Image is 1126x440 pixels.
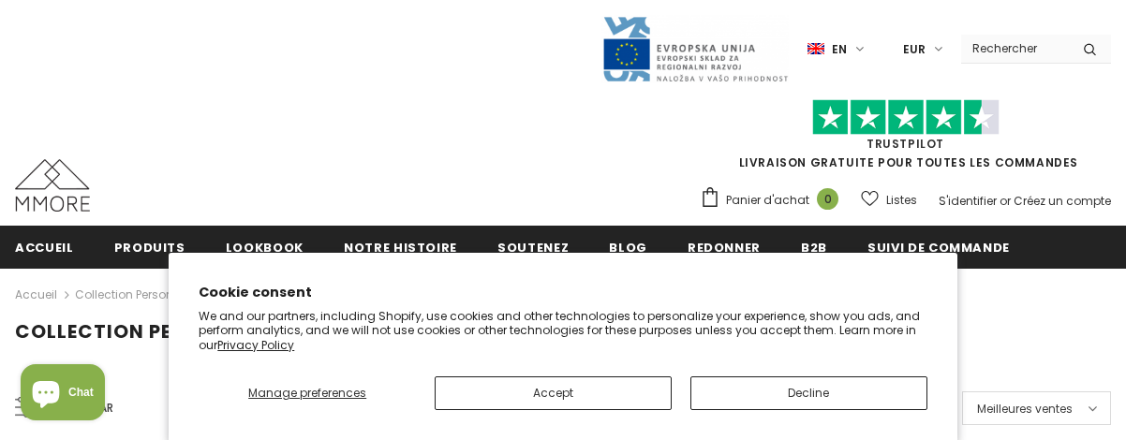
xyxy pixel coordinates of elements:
[114,239,185,257] span: Produits
[726,191,809,210] span: Panier d'achat
[226,226,304,268] a: Lookbook
[688,226,761,268] a: Redonner
[1000,193,1011,209] span: or
[248,385,366,401] span: Manage preferences
[832,40,847,59] span: en
[15,226,74,268] a: Accueil
[961,35,1069,62] input: Search Site
[690,376,927,410] button: Decline
[217,337,294,353] a: Privacy Policy
[801,226,827,268] a: B2B
[700,108,1111,170] span: LIVRAISON GRATUITE POUR TOUTES LES COMMANDES
[867,239,1010,257] span: Suivi de commande
[199,309,926,353] p: We and our partners, including Shopify, use cookies and other technologies to personalize your ex...
[817,188,838,210] span: 0
[75,286,215,302] a: Collection personnalisée
[977,400,1073,418] span: Meilleures ventes
[688,239,761,257] span: Redonner
[15,159,90,212] img: Cas MMORE
[114,226,185,268] a: Produits
[1014,193,1111,209] a: Créez un compte
[226,239,304,257] span: Lookbook
[867,226,1010,268] a: Suivi de commande
[15,318,309,345] span: Collection personnalisée
[886,191,917,210] span: Listes
[700,186,848,214] a: Panier d'achat 0
[867,136,944,152] a: TrustPilot
[903,40,926,59] span: EUR
[609,239,647,257] span: Blog
[601,15,789,83] img: Javni Razpis
[861,183,917,216] a: Listes
[199,376,416,410] button: Manage preferences
[344,226,457,268] a: Notre histoire
[807,41,824,57] img: i-lang-1.png
[497,226,569,268] a: soutenez
[435,376,672,410] button: Accept
[601,40,789,56] a: Javni Razpis
[199,283,926,302] h2: Cookie consent
[812,99,1000,136] img: Faites confiance aux étoiles pilotes
[609,226,647,268] a: Blog
[15,239,74,257] span: Accueil
[497,239,569,257] span: soutenez
[939,193,997,209] a: S'identifier
[15,364,111,425] inbox-online-store-chat: Shopify online store chat
[344,239,457,257] span: Notre histoire
[801,239,827,257] span: B2B
[15,284,57,306] a: Accueil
